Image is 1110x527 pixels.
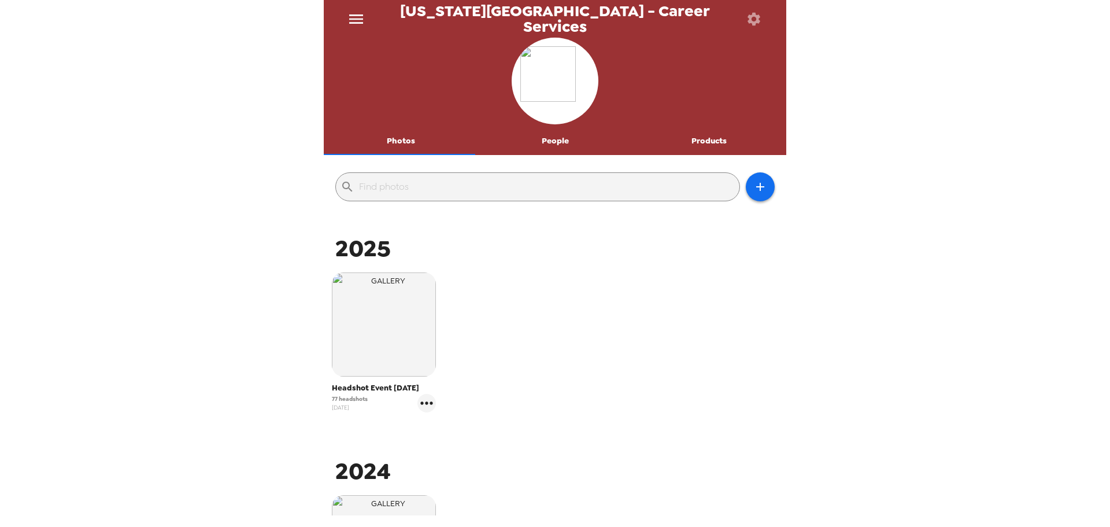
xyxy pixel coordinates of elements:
[359,178,735,196] input: Find photos
[324,127,478,155] button: Photos
[478,127,632,155] button: People
[335,233,391,264] span: 2025
[520,46,590,116] img: org logo
[332,403,368,412] span: [DATE]
[375,3,735,34] span: [US_STATE][GEOGRAPHIC_DATA] - Career Services
[417,394,436,412] button: gallery menu
[332,272,436,377] img: gallery
[632,127,786,155] button: Products
[335,456,391,487] span: 2024
[332,395,368,403] span: 77 headshots
[332,382,436,394] span: Headshot Event [DATE]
